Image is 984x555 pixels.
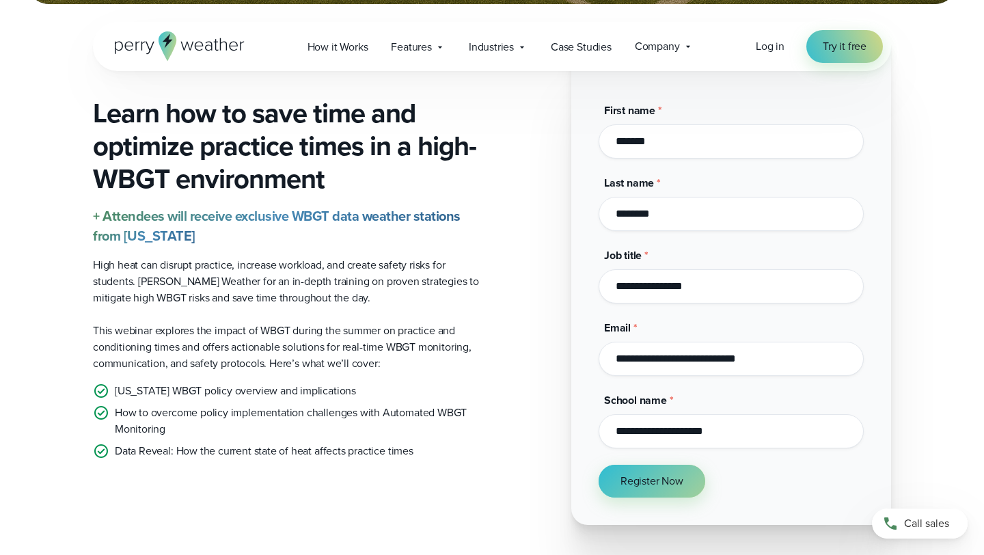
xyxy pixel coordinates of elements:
[635,38,680,55] span: Company
[469,39,514,55] span: Industries
[806,30,883,63] a: Try it free
[307,39,368,55] span: How it Works
[115,383,356,399] p: [US_STATE] WBGT policy overview and implications
[93,323,481,372] p: This webinar explores the impact of WBGT during the summer on practice and conditioning times and...
[904,515,949,532] span: Call sales
[599,465,705,498] button: Register Now
[93,206,461,246] strong: + Attendees will receive exclusive WBGT data weather stations from [US_STATE]
[604,175,654,191] span: Last name
[604,103,655,118] span: First name
[93,97,481,195] h3: Learn how to save time and optimize practice times in a high-WBGT environment
[539,33,623,61] a: Case Studies
[296,33,380,61] a: How it Works
[756,38,784,54] span: Log in
[620,473,683,489] span: Register Now
[604,247,642,263] span: Job title
[604,320,631,336] span: Email
[115,405,481,437] p: How to overcome policy implementation challenges with Automated WBGT Monitoring
[872,509,968,539] a: Call sales
[551,39,612,55] span: Case Studies
[93,257,481,306] p: High heat can disrupt practice, increase workload, and create safety risks for students. [PERSON_...
[756,38,784,55] a: Log in
[115,443,413,459] p: Data Reveal: How the current state of heat affects practice times
[604,392,667,408] span: School name
[823,38,866,55] span: Try it free
[391,39,432,55] span: Features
